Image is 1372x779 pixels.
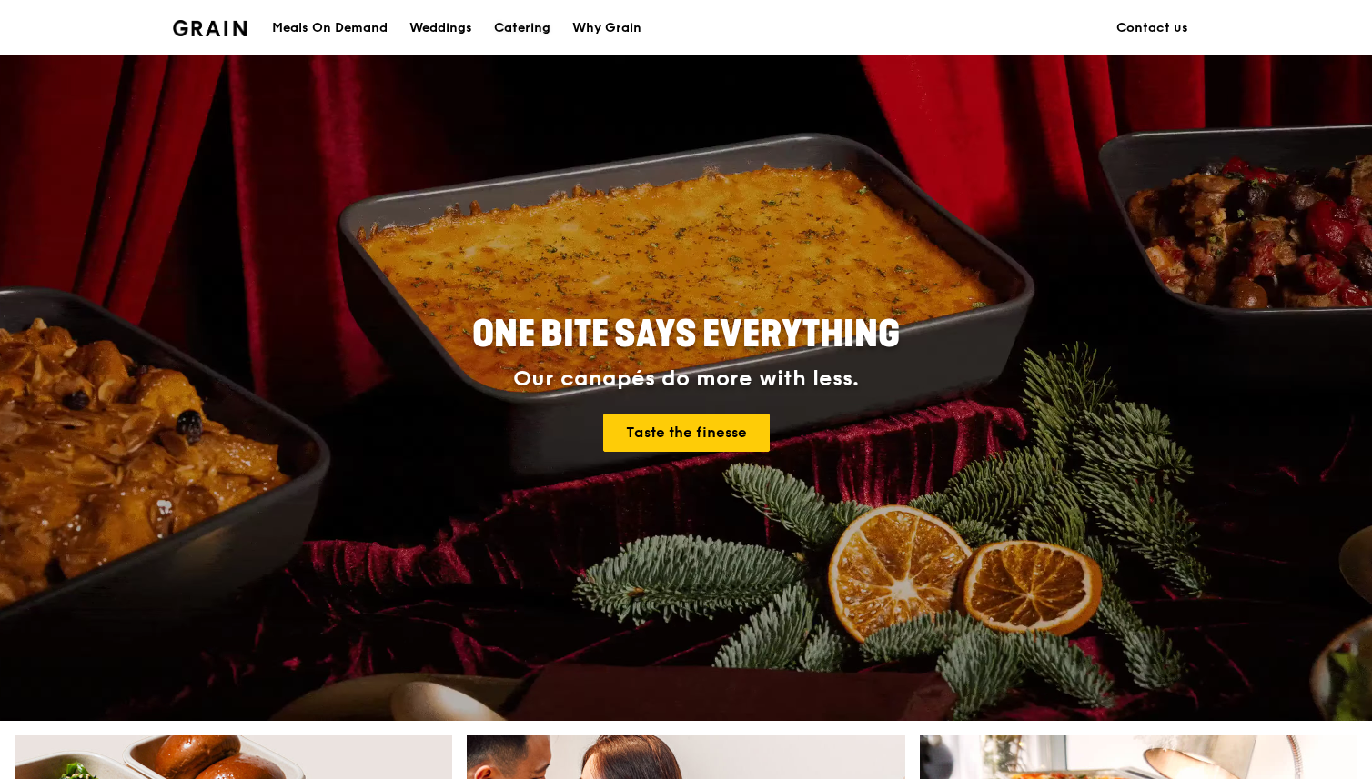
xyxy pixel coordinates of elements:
[483,1,561,55] a: Catering
[603,414,770,452] a: Taste the finesse
[572,1,641,55] div: Why Grain
[173,20,247,36] img: Grain
[398,1,483,55] a: Weddings
[272,1,388,55] div: Meals On Demand
[1105,1,1199,55] a: Contact us
[561,1,652,55] a: Why Grain
[472,313,900,356] span: ONE BITE SAYS EVERYTHING
[494,1,550,55] div: Catering
[358,366,1014,392] div: Our canapés do more with less.
[409,1,472,55] div: Weddings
